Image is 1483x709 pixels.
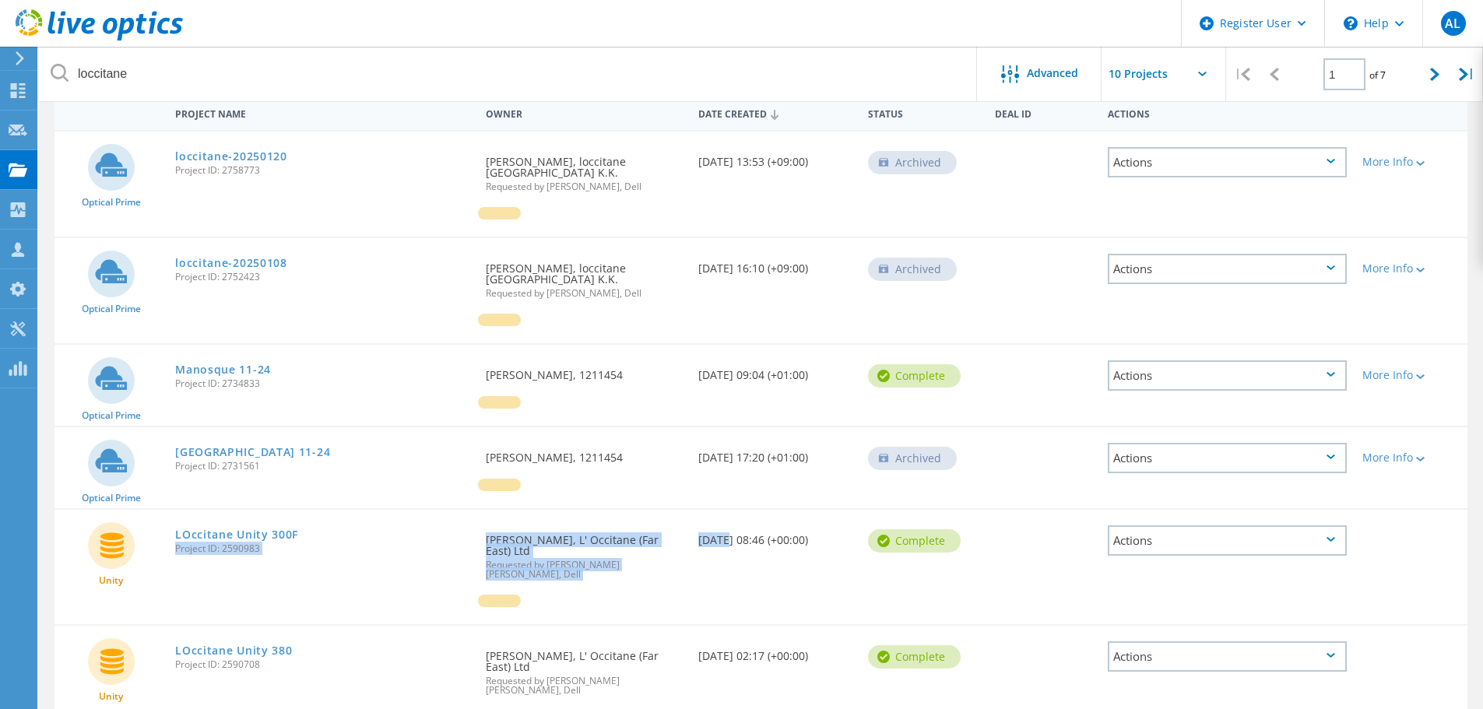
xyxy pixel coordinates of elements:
[478,427,690,479] div: [PERSON_NAME], 1211454
[175,364,271,375] a: Manosque 11-24
[82,411,141,420] span: Optical Prime
[691,132,860,183] div: [DATE] 13:53 (+09:00)
[478,345,690,396] div: [PERSON_NAME], 1211454
[987,98,1100,127] div: Deal Id
[868,645,961,669] div: Complete
[175,379,470,388] span: Project ID: 2734833
[868,529,961,553] div: Complete
[175,645,292,656] a: LOccitane Unity 380
[486,182,682,191] span: Requested by [PERSON_NAME], Dell
[39,47,978,101] input: Search projects by name, owner, ID, company, etc
[1108,641,1347,672] div: Actions
[1369,68,1386,82] span: of 7
[1108,525,1347,556] div: Actions
[868,447,957,470] div: Archived
[175,258,287,269] a: loccitane-20250108
[1445,17,1460,30] span: AL
[691,427,860,479] div: [DATE] 17:20 (+01:00)
[691,345,860,396] div: [DATE] 09:04 (+01:00)
[868,364,961,388] div: Complete
[1108,254,1347,284] div: Actions
[167,98,478,127] div: Project Name
[1362,370,1460,381] div: More Info
[1362,452,1460,463] div: More Info
[175,660,470,669] span: Project ID: 2590708
[175,151,287,162] a: loccitane-20250120
[175,529,298,540] a: LOccitane Unity 300F
[691,98,860,128] div: Date Created
[478,510,690,595] div: [PERSON_NAME], L' Occitane (Far East) Ltd
[1362,263,1460,274] div: More Info
[175,462,470,471] span: Project ID: 2731561
[486,676,682,695] span: Requested by [PERSON_NAME] [PERSON_NAME], Dell
[478,98,690,127] div: Owner
[478,238,690,314] div: [PERSON_NAME], loccitane [GEOGRAPHIC_DATA] K.K.
[1027,68,1078,79] span: Advanced
[1100,98,1355,127] div: Actions
[16,33,183,44] a: Live Optics Dashboard
[691,510,860,561] div: [DATE] 08:46 (+00:00)
[175,544,470,553] span: Project ID: 2590983
[1108,360,1347,391] div: Actions
[175,166,470,175] span: Project ID: 2758773
[99,692,123,701] span: Unity
[868,258,957,281] div: Archived
[1226,47,1258,102] div: |
[99,576,123,585] span: Unity
[1451,47,1483,102] div: |
[175,272,470,282] span: Project ID: 2752423
[82,198,141,207] span: Optical Prime
[486,289,682,298] span: Requested by [PERSON_NAME], Dell
[1108,147,1347,177] div: Actions
[691,238,860,290] div: [DATE] 16:10 (+09:00)
[868,151,957,174] div: Archived
[175,447,330,458] a: [GEOGRAPHIC_DATA] 11-24
[860,98,987,127] div: Status
[1362,156,1460,167] div: More Info
[82,493,141,503] span: Optical Prime
[486,560,682,579] span: Requested by [PERSON_NAME] [PERSON_NAME], Dell
[478,132,690,207] div: [PERSON_NAME], loccitane [GEOGRAPHIC_DATA] K.K.
[1344,16,1358,30] svg: \n
[1108,443,1347,473] div: Actions
[691,626,860,677] div: [DATE] 02:17 (+00:00)
[82,304,141,314] span: Optical Prime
